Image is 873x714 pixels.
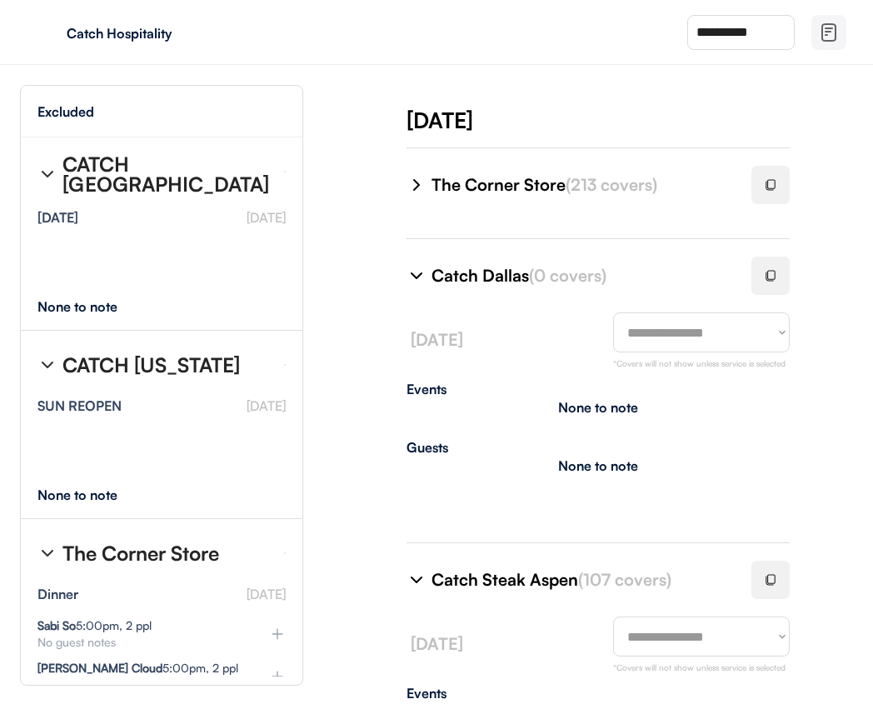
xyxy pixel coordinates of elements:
font: *Covers will not show unless service is selected [613,358,786,368]
img: chevron-right%20%281%29.svg [407,570,427,590]
font: (213 covers) [566,174,657,195]
div: The Corner Store [62,543,219,563]
img: chevron-right%20%281%29.svg [37,543,57,563]
div: None to note [558,401,638,414]
font: *Covers will not show unless service is selected [613,662,786,672]
div: [DATE] [407,105,873,135]
div: Excluded [37,105,94,118]
font: [DATE] [247,586,286,602]
img: chevron-right%20%281%29.svg [407,175,427,195]
div: 5:00pm, 2 ppl [37,620,152,632]
font: [DATE] [411,329,463,350]
div: [DATE] [37,211,78,224]
img: file-02.svg [819,22,839,42]
font: [DATE] [247,397,286,414]
div: No guest notes [37,637,242,648]
div: CATCH [US_STATE] [62,355,240,375]
font: (0 covers) [529,265,606,286]
img: yH5BAEAAAAALAAAAAABAAEAAAIBRAA7 [33,19,60,46]
div: CATCH [GEOGRAPHIC_DATA] [62,154,271,194]
div: Guests [407,441,790,454]
div: SUN REOPEN [37,399,122,412]
font: [DATE] [411,633,463,654]
img: chevron-right%20%281%29.svg [37,355,57,375]
strong: Sabi So [37,618,76,632]
font: [DATE] [247,209,286,226]
div: Catch Steak Aspen [432,568,731,592]
img: chevron-right%20%281%29.svg [37,164,57,184]
div: 5:00pm, 2 ppl [37,662,238,674]
strong: [PERSON_NAME] Cloud [37,661,162,675]
div: None to note [558,459,638,472]
div: Catch Dallas [432,264,731,287]
img: chevron-right%20%281%29.svg [407,266,427,286]
div: Dinner [37,587,78,601]
font: (107 covers) [578,569,671,590]
img: plus%20%281%29.svg [269,668,286,685]
div: The Corner Store [432,173,731,197]
div: Events [407,382,790,396]
div: None to note [37,488,148,502]
div: Events [407,687,790,700]
div: None to note [37,300,148,313]
img: plus%20%281%29.svg [269,626,286,642]
div: Catch Hospitality [67,27,277,40]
